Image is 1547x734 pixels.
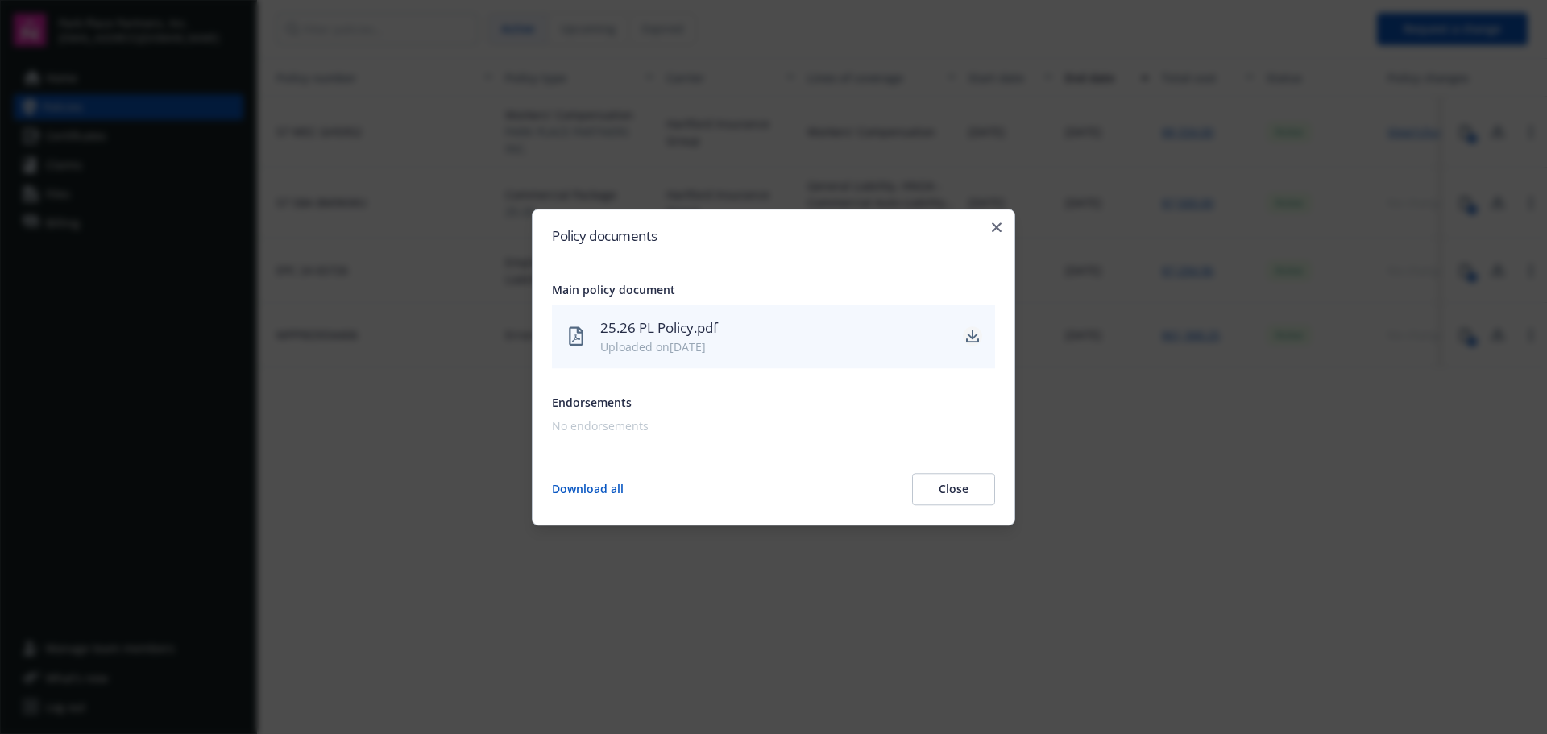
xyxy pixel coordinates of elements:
div: Endorsements [552,394,995,411]
div: Uploaded on [DATE] [600,338,950,355]
div: Main policy document [552,281,995,298]
div: No endorsements [552,417,989,434]
button: Download all [552,473,624,505]
button: Close [912,473,995,505]
div: 25.26 PL Policy.pdf [600,317,950,338]
a: download [963,327,982,346]
h2: Policy documents [552,229,995,243]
